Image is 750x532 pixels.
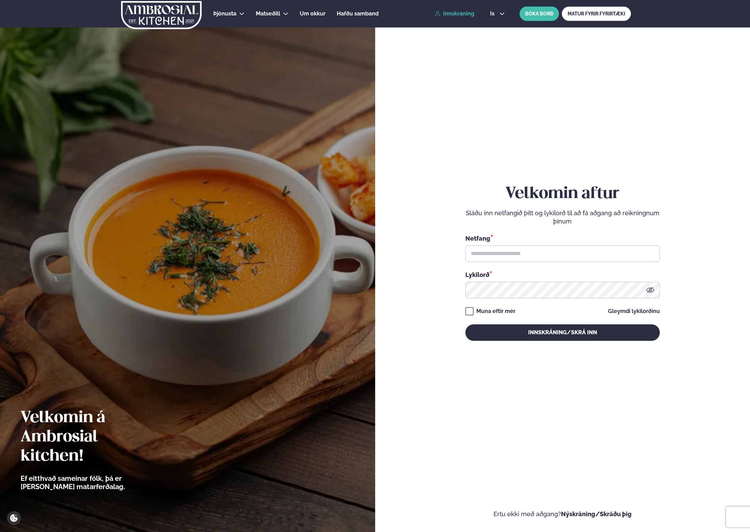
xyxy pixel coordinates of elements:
[337,10,379,17] span: Hafðu samband
[490,11,497,16] span: is
[608,309,660,314] a: Gleymdi lykilorðinu
[562,7,631,21] a: MATUR FYRIR FYRIRTÆKI
[485,11,510,16] button: is
[465,209,660,225] p: Sláðu inn netfangið þitt og lykilorð til að fá aðgang að reikningnum þínum
[21,408,163,466] h2: Velkomin á Ambrosial kitchen!
[465,184,660,204] h2: Velkomin aftur
[396,510,730,518] p: Ertu ekki með aðgang?
[7,511,21,525] a: Cookie settings
[213,10,236,18] a: Þjónusta
[465,234,660,243] div: Netfang
[256,10,280,18] a: Matseðill
[120,1,202,29] img: logo
[300,10,325,18] a: Um okkur
[256,10,280,17] span: Matseðill
[435,11,474,17] a: Innskráning
[21,474,163,491] p: Ef eitthvað sameinar fólk, þá er [PERSON_NAME] matarferðalag.
[561,510,632,518] a: Nýskráning/Skráðu þig
[300,10,325,17] span: Um okkur
[337,10,379,18] a: Hafðu samband
[520,7,559,21] button: BÓKA BORÐ
[465,324,660,341] button: Innskráning/Skrá inn
[465,270,660,279] div: Lykilorð
[213,10,236,17] span: Þjónusta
